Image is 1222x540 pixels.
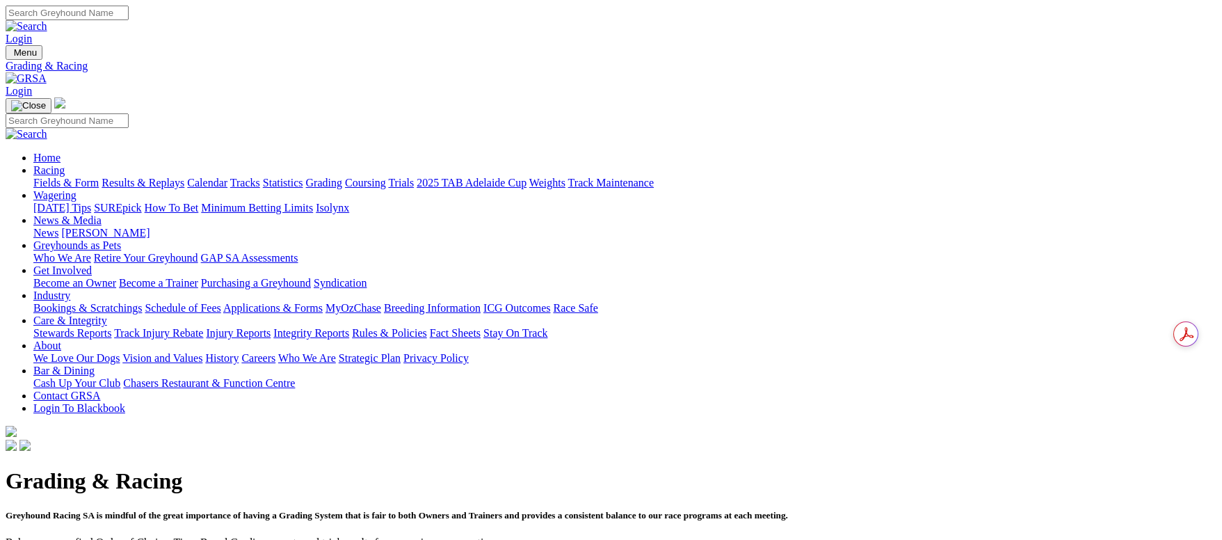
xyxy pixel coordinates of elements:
[33,377,1216,390] div: Bar & Dining
[388,177,414,189] a: Trials
[278,352,336,364] a: Who We Are
[33,289,70,301] a: Industry
[6,60,1216,72] a: Grading & Racing
[33,377,120,389] a: Cash Up Your Club
[33,227,1216,239] div: News & Media
[6,128,47,141] img: Search
[325,302,381,314] a: MyOzChase
[33,352,1216,365] div: About
[123,377,295,389] a: Chasers Restaurant & Function Centre
[33,327,1216,340] div: Care & Integrity
[33,365,95,376] a: Bar & Dining
[145,302,220,314] a: Schedule of Fees
[6,6,129,20] input: Search
[483,302,550,314] a: ICG Outcomes
[33,402,125,414] a: Login To Blackbook
[19,440,31,451] img: twitter.svg
[14,47,37,58] span: Menu
[352,327,427,339] a: Rules & Policies
[553,302,597,314] a: Race Safe
[6,468,1216,494] h1: Grading & Racing
[33,315,107,326] a: Care & Integrity
[316,202,349,214] a: Isolynx
[6,113,129,128] input: Search
[206,327,271,339] a: Injury Reports
[314,277,367,289] a: Syndication
[122,352,202,364] a: Vision and Values
[339,352,401,364] a: Strategic Plan
[33,340,61,351] a: About
[230,177,260,189] a: Tracks
[187,177,227,189] a: Calendar
[273,327,349,339] a: Integrity Reports
[417,177,526,189] a: 2025 TAB Adelaide Cup
[33,277,1216,289] div: Get Involved
[345,177,386,189] a: Coursing
[263,177,303,189] a: Statistics
[6,20,47,33] img: Search
[102,177,184,189] a: Results & Replays
[201,202,313,214] a: Minimum Betting Limits
[114,327,203,339] a: Track Injury Rebate
[6,440,17,451] img: facebook.svg
[119,277,198,289] a: Become a Trainer
[6,510,1216,521] h5: Greyhound Racing SA is mindful of the great importance of having a Grading System that is fair to...
[33,202,91,214] a: [DATE] Tips
[33,264,92,276] a: Get Involved
[568,177,654,189] a: Track Maintenance
[201,252,298,264] a: GAP SA Assessments
[306,177,342,189] a: Grading
[33,164,65,176] a: Racing
[33,227,58,239] a: News
[94,202,141,214] a: SUREpick
[33,202,1216,214] div: Wagering
[33,327,111,339] a: Stewards Reports
[403,352,469,364] a: Privacy Policy
[6,45,42,60] button: Toggle navigation
[33,390,100,402] a: Contact GRSA
[145,202,199,214] a: How To Bet
[11,100,46,111] img: Close
[33,302,1216,315] div: Industry
[430,327,481,339] a: Fact Sheets
[33,239,121,251] a: Greyhounds as Pets
[33,252,91,264] a: Who We Are
[33,252,1216,264] div: Greyhounds as Pets
[201,277,311,289] a: Purchasing a Greyhound
[223,302,323,314] a: Applications & Forms
[33,352,120,364] a: We Love Our Dogs
[6,426,17,437] img: logo-grsa-white.png
[483,327,547,339] a: Stay On Track
[61,227,150,239] a: [PERSON_NAME]
[33,277,116,289] a: Become an Owner
[33,177,1216,189] div: Racing
[6,85,32,97] a: Login
[33,189,77,201] a: Wagering
[33,214,102,226] a: News & Media
[6,98,51,113] button: Toggle navigation
[241,352,275,364] a: Careers
[33,302,142,314] a: Bookings & Scratchings
[6,33,32,45] a: Login
[54,97,65,109] img: logo-grsa-white.png
[384,302,481,314] a: Breeding Information
[529,177,565,189] a: Weights
[94,252,198,264] a: Retire Your Greyhound
[6,72,47,85] img: GRSA
[33,152,61,164] a: Home
[33,177,99,189] a: Fields & Form
[205,352,239,364] a: History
